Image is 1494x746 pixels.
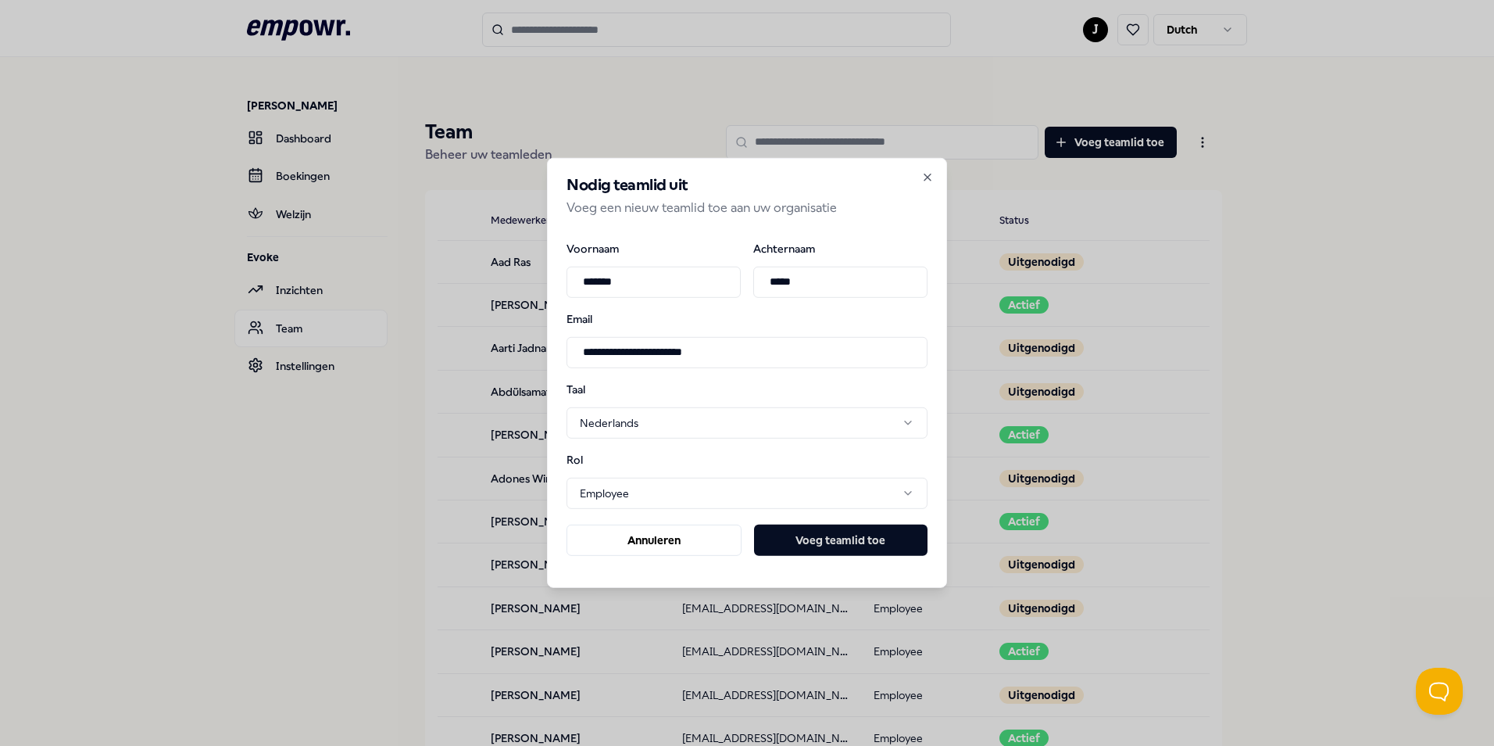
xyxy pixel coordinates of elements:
[567,198,927,218] p: Voeg een nieuw teamlid toe aan uw organisatie
[567,242,741,253] label: Voornaam
[753,242,927,253] label: Achternaam
[567,525,742,556] button: Annuleren
[567,313,927,324] label: Email
[567,454,648,465] label: Rol
[754,525,927,556] button: Voeg teamlid toe
[567,383,648,394] label: Taal
[567,178,927,193] h2: Nodig teamlid uit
